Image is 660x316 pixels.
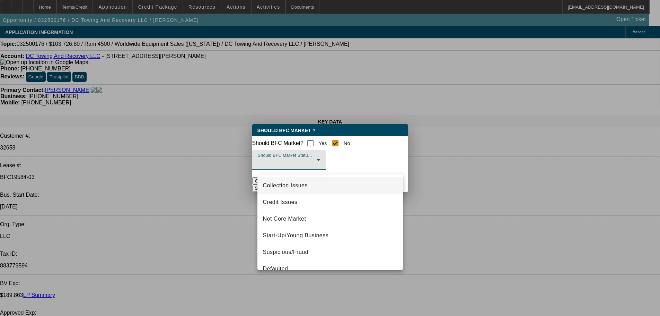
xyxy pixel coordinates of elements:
[263,215,306,223] span: Not Core Market
[263,198,298,206] span: Credit Issues
[263,181,308,190] span: Collection Issues
[263,265,288,273] span: Defaulted
[263,231,329,240] span: Start-Up/Young Business
[263,248,309,256] span: Suspicious/Fraud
